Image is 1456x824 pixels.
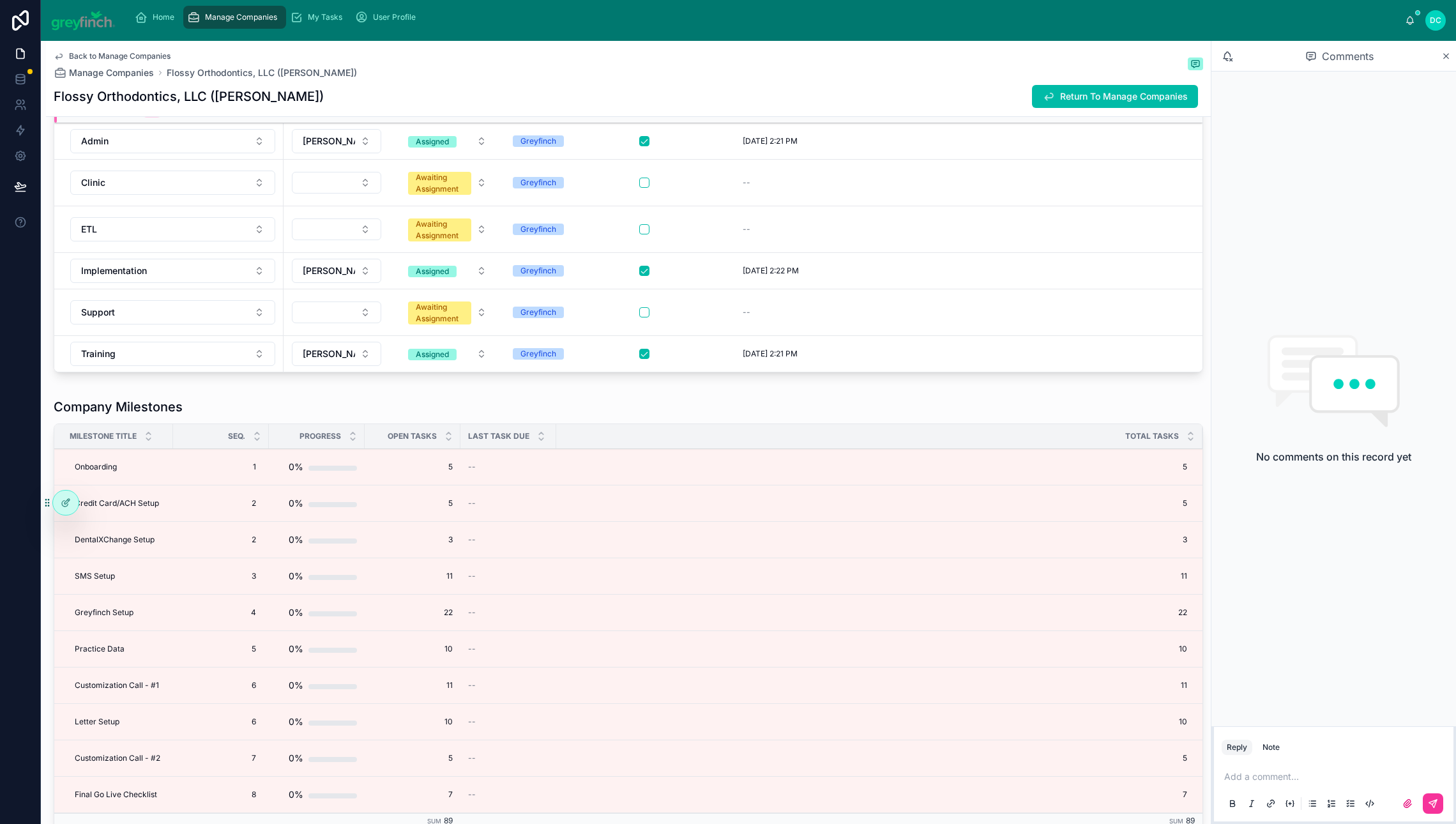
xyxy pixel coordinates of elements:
[186,462,256,472] span: 1
[743,266,799,276] span: [DATE] 2:22 PM
[398,295,497,330] button: Select Button
[289,563,303,589] div: 0%
[75,535,155,545] span: DentalXChange Setup
[468,431,529,441] span: Last Task Due
[373,12,416,22] span: User Profile
[372,607,453,618] span: 22
[75,571,115,581] span: SMS Setup
[372,571,453,581] span: 11
[186,753,256,763] span: 7
[743,349,798,359] span: [DATE] 2:21 PM
[398,130,497,153] button: Select Button
[292,301,381,323] button: Select Button
[416,266,449,277] div: Assigned
[1257,740,1285,755] button: Note
[81,176,105,189] span: Clinic
[372,498,453,508] span: 5
[556,644,1187,654] span: 10
[70,300,275,324] button: Select Button
[70,129,275,153] button: Select Button
[303,264,355,277] span: [PERSON_NAME]
[468,607,476,618] span: --
[51,10,116,31] img: App logo
[468,571,476,581] span: --
[743,136,798,146] span: [DATE] 2:21 PM
[81,264,147,277] span: Implementation
[556,717,1187,727] span: 10
[308,12,342,22] span: My Tasks
[520,135,556,147] div: Greyfinch
[1032,85,1198,108] button: Return To Manage Companies
[186,607,256,618] span: 4
[416,301,464,324] div: Awaiting Assignment
[70,217,275,241] button: Select Button
[289,636,303,662] div: 0%
[416,349,449,360] div: Assigned
[556,753,1187,763] span: 5
[54,66,154,79] a: Manage Companies
[468,717,476,727] span: --
[70,342,275,366] button: Select Button
[292,129,381,153] button: Select Button
[228,431,245,441] span: Seq.
[289,491,303,516] div: 0%
[468,498,476,508] span: --
[556,462,1187,472] span: 5
[70,259,275,283] button: Select Button
[81,306,115,319] span: Support
[292,172,381,194] button: Select Button
[289,745,303,771] div: 0%
[186,680,256,690] span: 6
[520,224,556,235] div: Greyfinch
[520,265,556,277] div: Greyfinch
[556,571,1187,581] span: 11
[186,498,256,508] span: 2
[300,431,341,441] span: Progress
[186,535,256,545] span: 2
[743,307,750,317] span: --
[1263,742,1280,752] div: Note
[372,717,453,727] span: 10
[398,165,497,200] button: Select Button
[289,454,303,480] div: 0%
[468,753,476,763] span: --
[183,6,286,29] a: Manage Companies
[69,66,154,79] span: Manage Companies
[289,782,303,807] div: 0%
[70,171,275,195] button: Select Button
[186,571,256,581] span: 3
[520,177,556,188] div: Greyfinch
[556,607,1187,618] span: 22
[372,462,453,472] span: 5
[289,673,303,698] div: 0%
[743,224,750,234] span: --
[75,753,160,763] span: Customization Call - #2
[289,600,303,625] div: 0%
[372,535,453,545] span: 3
[398,212,497,247] button: Select Button
[468,535,476,545] span: --
[75,717,119,727] span: Letter Setup
[81,347,116,360] span: Training
[398,259,497,282] button: Select Button
[186,790,256,800] span: 8
[186,717,256,727] span: 6
[54,51,171,61] a: Back to Manage Companies
[1222,740,1252,755] button: Reply
[1125,431,1179,441] span: Total Tasks
[81,223,97,236] span: ETL
[75,644,125,654] span: Practice Data
[520,307,556,318] div: Greyfinch
[468,790,476,800] span: --
[292,259,381,283] button: Select Button
[292,218,381,240] button: Select Button
[743,178,750,188] span: --
[351,6,425,29] a: User Profile
[205,12,277,22] span: Manage Companies
[416,136,449,148] div: Assigned
[167,66,357,79] a: Flossy Orthodontics, LLC ([PERSON_NAME])
[75,498,159,508] span: Credit Card/ACH Setup
[81,135,109,148] span: Admin
[1060,90,1188,103] span: Return To Manage Companies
